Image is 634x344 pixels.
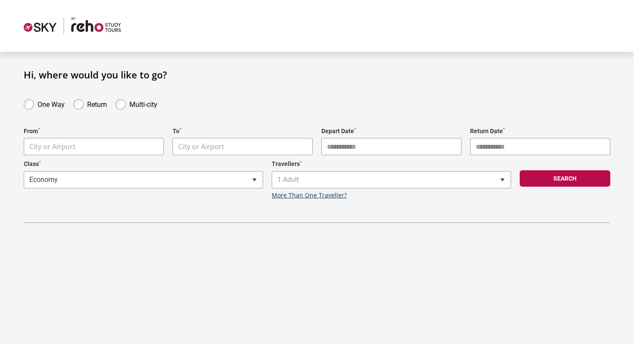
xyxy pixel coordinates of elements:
[173,128,313,135] label: To
[24,138,163,155] span: City or Airport
[178,142,224,151] span: City or Airport
[272,171,511,188] span: 1 Adult
[24,160,263,168] label: Class
[272,172,511,188] span: 1 Adult
[272,160,511,168] label: Travellers
[24,138,164,155] span: City or Airport
[173,138,312,155] span: City or Airport
[470,128,610,135] label: Return Date
[29,142,75,151] span: City or Airport
[24,69,610,80] h1: Hi, where would you like to go?
[24,128,164,135] label: From
[272,192,347,199] a: More Than One Traveller?
[173,138,313,155] span: City or Airport
[87,98,107,109] label: Return
[24,171,263,188] span: Economy
[24,172,263,188] span: Economy
[129,98,157,109] label: Multi-city
[321,128,461,135] label: Depart Date
[38,98,65,109] label: One Way
[520,170,610,187] button: Search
